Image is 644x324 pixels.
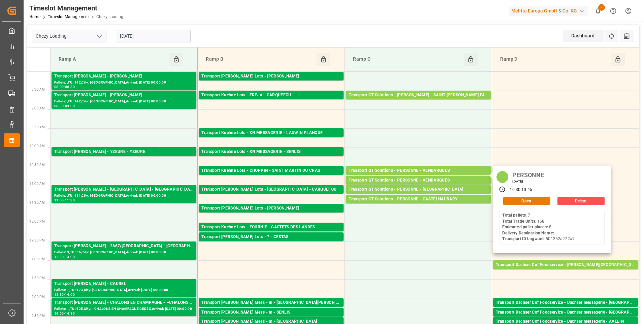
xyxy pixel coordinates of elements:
[349,184,488,190] div: Pallets: 4,TU: 308,City: [GEOGRAPHIC_DATA],Arrival: [DATE] 00:00:00
[201,73,341,80] div: Transport [PERSON_NAME] Lots - [PERSON_NAME]
[201,234,341,240] div: Transport [PERSON_NAME] Lots - ? - CESTAS
[54,104,64,107] div: 08:30
[32,257,45,261] span: 1:00 PM
[349,167,488,174] div: Transport GT Solutions - PERSONNE - VENDARGUES
[521,187,532,193] div: 10:45
[201,186,341,193] div: Transport [PERSON_NAME] Lots - [GEOGRAPHIC_DATA] - CARQUEFOU
[496,262,635,268] div: Transport Dachser Cof Foodservice - [PERSON_NAME][GEOGRAPHIC_DATA]
[201,174,341,180] div: Pallets: 1,TU: 815,City: [GEOGRAPHIC_DATA][PERSON_NAME],Arrival: [DATE] 00:00:00
[29,144,45,148] span: 10:00 AM
[349,92,488,99] div: Transport GT Solutions - [PERSON_NAME] - SAINT [PERSON_NAME] FALLAVIER
[54,193,194,199] div: Pallets: ,TU: 431,City: [GEOGRAPHIC_DATA],Arrival: [DATE] 00:00:00
[201,212,341,218] div: Pallets: 16,TU: 448,City: CARQUEFOU,Arrival: [DATE] 00:00:00
[201,306,341,312] div: Pallets: 1,TU: 16,City: [GEOGRAPHIC_DATA][PERSON_NAME],Arrival: [DATE] 00:00:00
[54,199,64,202] div: 11:00
[496,299,635,306] div: Transport Dachser Cof Foodservice - Dachser messagerie - [GEOGRAPHIC_DATA]
[54,287,194,293] div: Pallets: 1,TU: 173,City: [GEOGRAPHIC_DATA],Arrival: [DATE] 00:00:00
[32,295,45,299] span: 2:00 PM
[510,179,546,184] div: [DATE]
[54,99,194,104] div: Pallets: ,TU: 142,City: [GEOGRAPHIC_DATA],Arrival: [DATE] 00:00:00
[64,312,65,315] div: -
[64,85,65,88] div: -
[54,243,194,250] div: Transport [PERSON_NAME] - 2667/[GEOGRAPHIC_DATA] - [GEOGRAPHIC_DATA]
[606,3,621,19] button: Help Center
[29,220,45,223] span: 12:00 PM
[590,3,606,19] button: show 2 new notifications
[510,187,520,193] div: 10:30
[201,316,341,322] div: Pallets: ,TU: 9,City: [GEOGRAPHIC_DATA],Arrival: [DATE] 00:00:00
[349,193,488,199] div: Pallets: 10,TU: 98,City: [GEOGRAPHIC_DATA],Arrival: [DATE] 00:00:00
[201,224,341,231] div: Transport Kuehne Lots - FOURNIE - CASTETS DES LANDES
[54,299,194,306] div: Transport [PERSON_NAME] - CHALONS EN CHAMPAGNE - ~CHALONS EN CHAMPAGNE CEDEX
[557,197,605,205] button: Delete
[54,255,64,258] div: 12:30
[598,4,605,11] span: 2
[520,187,521,193] div: -
[29,14,40,19] a: Home
[32,125,45,129] span: 9:30 AM
[32,106,45,110] span: 9:00 AM
[496,309,635,316] div: Transport Dachser Cof Foodservice - Dachser messagerie - [GEOGRAPHIC_DATA]
[349,203,488,208] div: Pallets: 6,TU: 1022,City: [GEOGRAPHIC_DATA],Arrival: [DATE] 00:00:00
[201,309,341,316] div: Transport [PERSON_NAME] Mess - m - SENLIS
[54,250,194,255] div: Pallets: 3,TU: 56,City: [GEOGRAPHIC_DATA],Arrival: [DATE] 00:00:00
[54,73,194,80] div: Transport [PERSON_NAME] - [PERSON_NAME]
[32,314,45,318] span: 2:30 PM
[201,205,341,212] div: Transport [PERSON_NAME] Lots - [PERSON_NAME]
[201,92,341,99] div: Transport Kuehne Lots - FREJA - CARQUEFOU
[503,197,550,205] button: Open
[54,92,194,99] div: Transport [PERSON_NAME] - [PERSON_NAME]
[32,276,45,280] span: 1:30 PM
[64,199,65,202] div: -
[349,174,488,180] div: Pallets: 7,TU: 168,City: [GEOGRAPHIC_DATA],Arrival: [DATE] 00:00:00
[201,231,341,236] div: Pallets: 3,TU: 56,City: CASTETS DES [PERSON_NAME],Arrival: [DATE] 00:00:00
[201,299,341,306] div: Transport [PERSON_NAME] Mess - m - [GEOGRAPHIC_DATA][PERSON_NAME] FALLAVIER
[64,104,65,107] div: -
[509,6,588,16] div: Melitta Europa GmbH & Co. KG
[349,177,488,184] div: Transport GT Solutions - PERSONNE - VENDARGUES
[203,53,317,66] div: Ramp B
[56,53,169,66] div: Ramp A
[496,268,635,274] div: Pallets: 11,TU: 52,City: [GEOGRAPHIC_DATA],Arrival: [DATE] 00:00:00
[502,219,535,224] b: Total Trade Units
[502,236,544,241] b: Transport ID Logward
[497,53,611,66] div: Ramp D
[65,104,75,107] div: 09:00
[54,312,64,315] div: 14:00
[496,306,635,312] div: Pallets: 2,TU: 25,City: [GEOGRAPHIC_DATA],Arrival: [DATE] 00:00:00
[502,213,574,242] div: : 7 : 168 : 8 : : 501352a272a7
[29,182,45,186] span: 11:00 AM
[116,30,191,42] input: DD-MM-YYYY
[54,149,194,155] div: Transport [PERSON_NAME] - YZEURE - YZEURE
[349,99,488,104] div: Pallets: 6,TU: 112,City: [GEOGRAPHIC_DATA][PERSON_NAME],Arrival: [DATE] 00:00:00
[502,213,526,218] b: Total pallets
[29,3,123,13] div: Timeslot Management
[65,293,75,296] div: 14:00
[349,186,488,193] div: Transport GT Solutions - PERSONNE - [GEOGRAPHIC_DATA]
[32,88,45,91] span: 8:30 AM
[54,281,194,287] div: Transport [PERSON_NAME] - CAUREL
[54,293,64,296] div: 13:30
[54,80,194,86] div: Pallets: ,TU: 142,City: [GEOGRAPHIC_DATA],Arrival: [DATE] 00:00:00
[496,316,635,322] div: Pallets: ,TU: 91,City: [GEOGRAPHIC_DATA],Arrival: [DATE] 00:00:00
[201,167,341,174] div: Transport Kuehne Lots - CHOPPIN - SAINT MARTIN DU CRAU
[65,312,75,315] div: 14:30
[64,255,65,258] div: -
[54,186,194,193] div: Transport [PERSON_NAME] - [GEOGRAPHIC_DATA] - [GEOGRAPHIC_DATA]
[65,85,75,88] div: 08:30
[201,155,341,161] div: Pallets: ,TU: 345,City: [GEOGRAPHIC_DATA],Arrival: [DATE] 00:00:00
[201,149,341,155] div: Transport Kuehne Lots - KN MESSAGERIE - SENLIS
[563,30,604,42] div: Dashboard
[94,31,104,41] button: open menu
[201,136,341,142] div: Pallets: ,TU: 136,City: LAUWIN PLANQUE,Arrival: [DATE] 00:00:00
[201,130,341,136] div: Transport Kuehne Lots - KN MESSAGERIE - LAUWIN PLANQUE
[65,255,75,258] div: 13:00
[29,238,45,242] span: 12:30 PM
[502,231,553,235] b: Delivery Destination Name
[201,240,341,246] div: Pallets: 1,TU: 242,City: [GEOGRAPHIC_DATA],Arrival: [DATE] 00:00:00
[64,293,65,296] div: -
[510,169,546,179] div: PERSONNE
[509,4,590,17] button: Melitta Europa GmbH & Co. KG
[48,14,89,19] a: Timeslot Management
[32,30,106,42] input: Type to search/select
